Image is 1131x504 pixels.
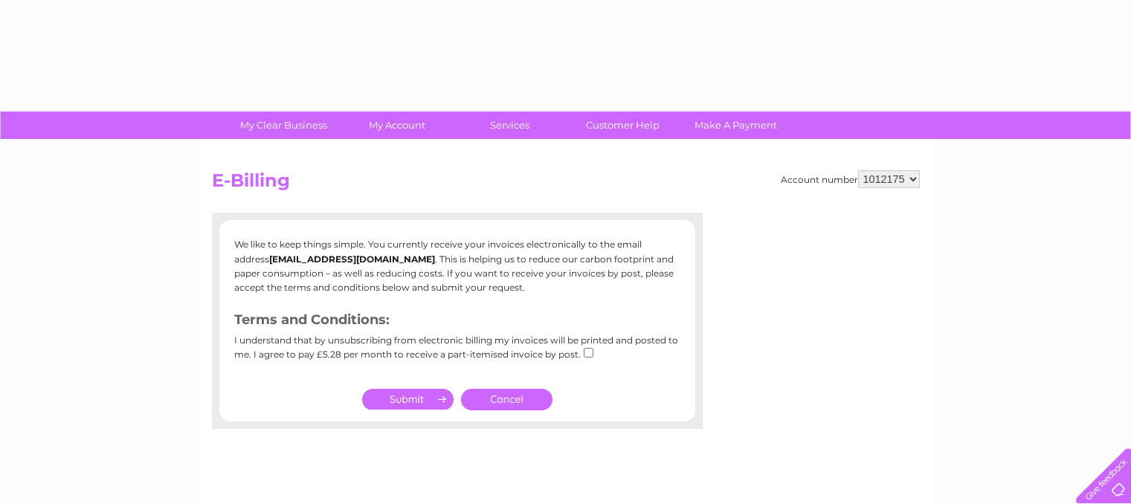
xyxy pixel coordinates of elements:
h3: Terms and Conditions: [234,309,680,335]
div: I understand that by unsubscribing from electronic billing my invoices will be printed and posted... [234,335,680,370]
div: Account number [781,170,920,188]
b: [EMAIL_ADDRESS][DOMAIN_NAME] [269,253,435,265]
a: Make A Payment [674,112,797,139]
a: My Account [335,112,458,139]
a: Customer Help [561,112,684,139]
a: Services [448,112,571,139]
a: My Clear Business [222,112,345,139]
h2: E-Billing [212,170,920,198]
p: We like to keep things simple. You currently receive your invoices electronically to the email ad... [234,237,680,294]
input: Submit [362,389,454,410]
a: Cancel [461,389,552,410]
